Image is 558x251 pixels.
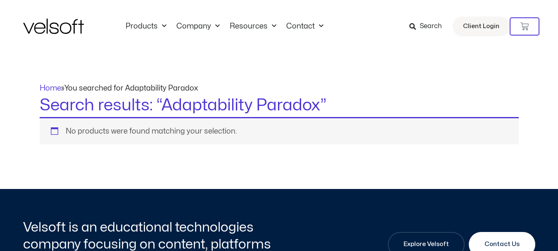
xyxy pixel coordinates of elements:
span: » [40,85,198,92]
img: Velsoft Training Materials [23,19,84,34]
a: ResourcesMenu Toggle [225,22,281,31]
span: Search [420,21,442,32]
a: Home [40,85,61,92]
div: No products were found matching your selection. [40,117,519,144]
h1: Search results: “Adaptability Paradox” [40,94,519,117]
a: Client Login [453,17,510,36]
a: ProductsMenu Toggle [121,22,171,31]
span: Contact Us [484,239,520,249]
a: ContactMenu Toggle [281,22,328,31]
nav: Menu [121,22,328,31]
a: Search [409,19,448,33]
span: Client Login [463,21,499,32]
span: You searched for Adaptability Paradox [64,85,198,92]
a: CompanyMenu Toggle [171,22,225,31]
span: Explore Velsoft [404,239,449,249]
